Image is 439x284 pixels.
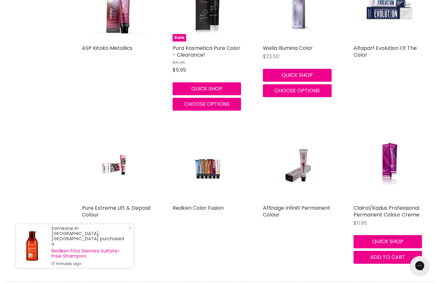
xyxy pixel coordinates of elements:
div: Someone in [GEOGRAPHIC_DATA], [GEOGRAPHIC_DATA] purchased a [51,226,127,266]
span: Add to cart [370,253,405,261]
img: Pure Extreme Lift & Deposit Colour [94,130,141,201]
a: Pure Extreme Lift & Deposit Colour [82,130,153,201]
a: Affinage Infiniti Permanent Colour [263,204,330,218]
button: Quick shop [354,235,422,248]
a: Alfaparf Evolution Of The Color [354,44,417,59]
a: Wella Illumina Color [263,44,313,52]
a: Pure Extreme Lift & Deposit Colour [82,204,151,218]
svg: Close Icon [128,226,132,230]
button: Choose options [263,84,332,97]
span: $5.95 [173,66,186,74]
a: Redken Color Fusion [173,204,224,212]
button: Choose options [173,98,241,111]
a: Pura Kosmetica Pure Color - Clearance! [173,44,240,59]
span: Choose options [274,87,320,94]
a: Redken Frizz Dismiss Sulfate-Free Shampoo [51,248,127,259]
span: Sale [173,34,186,41]
button: Quick shop [173,82,241,95]
a: Affinage Infiniti Permanent Colour [263,130,334,201]
button: Quick shop [263,69,332,82]
a: ASP Kitoko Metallics [82,44,132,52]
a: Close Notification [126,226,132,232]
a: Visit product page [16,224,48,268]
small: 17 minutes ago [51,261,127,266]
iframe: Gorgias live chat messenger [407,254,433,278]
span: $11.95 [354,219,367,227]
img: Redken Color Fusion [184,130,232,201]
span: $15.95 [173,60,185,66]
a: Clairol/Kadus Professional Permanent Colour Creme [354,204,419,218]
a: Redken Color Fusion [173,130,244,201]
span: Choose options [184,100,229,108]
button: Add to cart [354,251,422,264]
img: Clairol/Kadus Professional Permanent Colour Creme [365,130,413,201]
a: Clairol/Kadus Professional Permanent Colour Creme [354,130,425,201]
span: $23.50 [263,53,279,60]
img: Affinage Infiniti Permanent Colour [275,130,322,201]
